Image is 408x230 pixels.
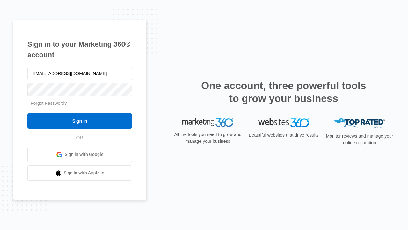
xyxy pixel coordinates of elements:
[258,118,309,127] img: Websites 360
[72,134,88,141] span: OR
[182,118,233,127] img: Marketing 360
[64,170,105,176] span: Sign in with Apple Id
[324,133,395,146] p: Monitor reviews and manage your online reputation
[199,79,368,105] h2: One account, three powerful tools to grow your business
[334,118,385,129] img: Top Rated Local
[31,101,67,106] a: Forgot Password?
[248,132,319,139] p: Beautiful websites that drive results
[172,131,244,145] p: All the tools you need to grow and manage your business
[27,147,132,162] a: Sign in with Google
[65,151,104,158] span: Sign in with Google
[27,67,132,80] input: Email
[27,165,132,181] a: Sign in with Apple Id
[27,113,132,129] input: Sign In
[27,39,132,60] h1: Sign in to your Marketing 360® account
